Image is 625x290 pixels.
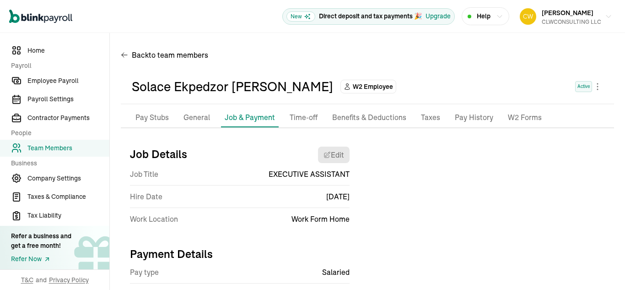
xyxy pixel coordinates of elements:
[291,213,350,224] span: Work Form Home
[27,113,109,123] span: Contractor Payments
[225,112,275,123] p: Job & Payment
[27,76,109,86] span: Employee Payroll
[27,94,109,104] span: Payroll Settings
[579,246,625,290] div: Chat Widget
[455,112,493,124] p: Pay History
[542,9,593,17] span: [PERSON_NAME]
[27,192,109,202] span: Taxes & Compliance
[421,112,440,124] p: Taxes
[353,82,393,91] span: W2 Employee
[477,11,490,21] span: Help
[332,112,406,124] p: Benefits & Deductions
[132,77,333,96] div: Solace Ekpedzor [PERSON_NAME]
[11,231,71,251] div: Refer a business and get a free month!
[27,46,109,55] span: Home
[542,18,601,26] div: CLWCONSULTING LLC
[130,213,178,224] span: Work Location
[11,61,104,71] span: Payroll
[135,112,169,124] p: Pay Stubs
[9,3,72,30] nav: Global
[11,254,71,264] a: Refer Now
[130,169,158,180] span: Job Title
[130,147,187,163] h3: Job Details
[130,267,159,278] span: Pay type
[319,11,422,21] p: Direct deposit and tax payments 🎉
[27,174,109,183] span: Company Settings
[11,128,104,138] span: People
[579,246,625,290] iframe: To enrich screen reader interactions, please activate Accessibility in Grammarly extension settings
[269,169,350,180] span: EXECUTIVE ASSISTANT
[516,5,616,28] button: [PERSON_NAME]CLWCONSULTING LLC
[575,81,592,92] span: Active
[322,267,350,278] span: Salaried
[130,191,162,202] span: Hire Date
[132,49,208,60] span: Back
[130,246,350,261] h3: Payment Details
[318,147,350,163] button: Edit
[27,211,109,220] span: Tax Liability
[183,112,210,124] p: General
[11,159,104,168] span: Business
[286,11,315,22] span: New
[49,275,89,285] span: Privacy Policy
[121,44,208,66] button: Backto team members
[290,112,318,124] p: Time-off
[21,275,33,285] span: T&C
[426,11,451,21] button: Upgrade
[27,143,109,153] span: Team Members
[326,191,350,202] span: [DATE]
[462,7,509,25] button: Help
[149,49,208,60] span: to team members
[508,112,542,124] p: W2 Forms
